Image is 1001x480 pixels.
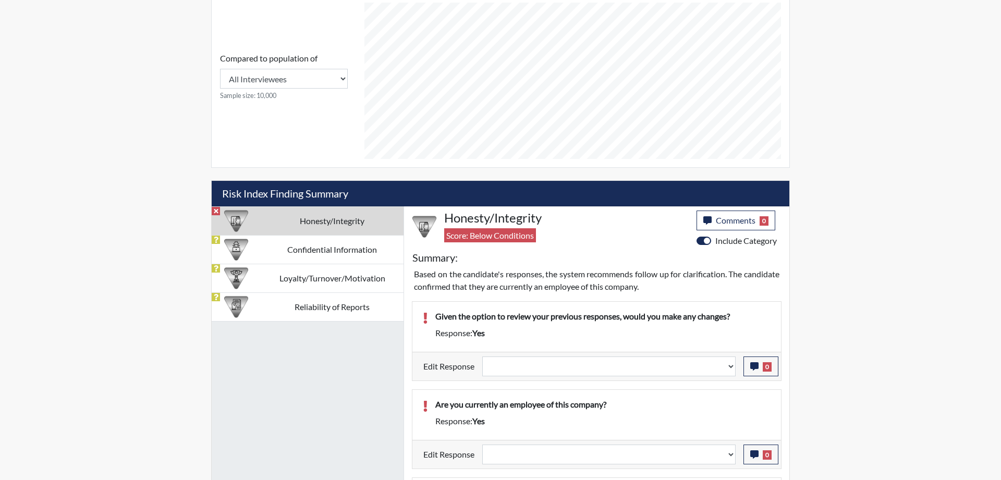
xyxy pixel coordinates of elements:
[414,268,779,293] p: Based on the candidate's responses, the system recommends follow up for clarification. The candid...
[261,264,404,292] td: Loyalty/Turnover/Motivation
[261,206,404,235] td: Honesty/Integrity
[423,445,474,464] label: Edit Response
[472,416,485,426] span: yes
[220,91,348,101] small: Sample size: 10,000
[435,398,771,411] p: Are you currently an employee of this company?
[763,362,772,372] span: 0
[763,450,772,460] span: 0
[224,238,248,262] img: CATEGORY%20ICON-05.742ef3c8.png
[716,215,755,225] span: Comments
[428,415,778,427] div: Response:
[423,356,474,376] label: Edit Response
[412,251,458,264] h5: Summary:
[261,292,404,321] td: Reliability of Reports
[212,181,789,206] h5: Risk Index Finding Summary
[444,211,689,226] h4: Honesty/Integrity
[428,327,778,339] div: Response:
[743,445,778,464] button: 0
[220,52,318,65] label: Compared to population of
[715,235,777,247] label: Include Category
[412,215,436,239] img: CATEGORY%20ICON-11.a5f294f4.png
[224,209,248,233] img: CATEGORY%20ICON-11.a5f294f4.png
[472,328,485,338] span: yes
[224,266,248,290] img: CATEGORY%20ICON-17.40ef8247.png
[261,235,404,264] td: Confidential Information
[697,211,775,230] button: Comments0
[220,52,348,101] div: Consistency Score comparison among population
[474,356,743,376] div: Update the test taker's response, the change might impact the score
[474,445,743,464] div: Update the test taker's response, the change might impact the score
[444,228,536,242] span: Score: Below Conditions
[435,310,771,323] p: Given the option to review your previous responses, would you make any changes?
[743,356,778,376] button: 0
[224,295,248,319] img: CATEGORY%20ICON-20.4a32fe39.png
[760,216,768,226] span: 0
